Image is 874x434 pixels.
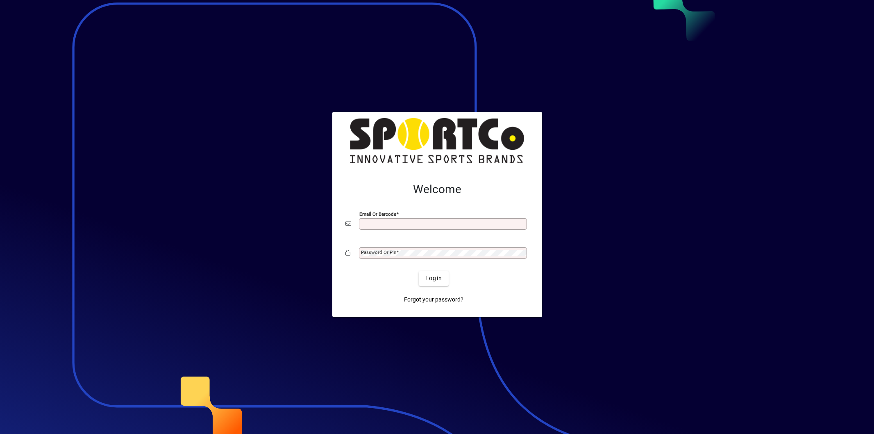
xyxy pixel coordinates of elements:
button: Login [419,271,449,286]
h2: Welcome [345,183,529,196]
span: Login [425,274,442,283]
mat-label: Password or Pin [361,249,396,255]
mat-label: Email or Barcode [359,211,396,217]
span: Forgot your password? [404,295,463,304]
a: Forgot your password? [401,292,467,307]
